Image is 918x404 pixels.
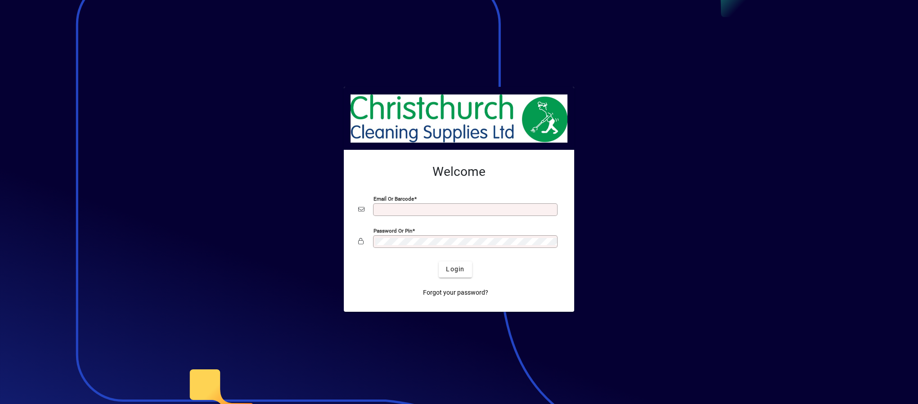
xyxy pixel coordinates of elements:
span: Login [446,265,464,274]
mat-label: Email or Barcode [373,195,414,202]
span: Forgot your password? [423,288,488,297]
a: Forgot your password? [419,285,492,301]
h2: Welcome [358,164,560,180]
mat-label: Password or Pin [373,227,412,233]
button: Login [439,261,472,278]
